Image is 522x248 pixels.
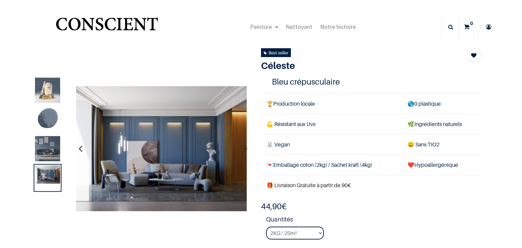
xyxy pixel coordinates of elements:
h1: Céleste [261,60,448,71]
img: Product image [35,136,60,161]
img: Product image [76,86,247,211]
img: Product image [35,78,60,103]
span: 🌿 [407,121,414,127]
td: ❤️Hypoallergénique [402,155,481,175]
span: 😄 S [407,141,418,148]
b: € [261,201,286,211]
td: Production locale [261,93,402,114]
span: 💌 [266,161,273,168]
span: 🌎 [407,100,414,107]
td: Emballage coton (2kg) / Sachet kraft (4kg) [261,155,402,175]
img: Conscient [54,14,159,40]
strong: Quantités [266,215,481,227]
td: Ingrédients naturels [402,114,481,134]
span: Notre histoire [320,23,356,31]
td: 0 plastique [402,93,481,114]
td: ans TiO2 [402,135,481,155]
span: Peinture [250,23,272,31]
div: Best seller [264,49,288,56]
sup: 0 [468,20,475,27]
button: Add to wishlist [467,48,481,62]
span: 44,90 [261,201,282,211]
a: Peinture [246,15,282,39]
span: 💪 Résistant aux Uvs [266,121,315,127]
a: 0 [459,15,478,39]
img: Product image [35,107,60,132]
a: Logo of Conscient [54,14,159,40]
span: 🐰 Vegan [266,141,290,148]
iframe: Tidio Chat [487,204,519,236]
h4: Bleu crépusculaire [272,76,470,87]
span: Nettoyant [286,23,312,31]
img: Product image [35,165,60,184]
span: 🏆 [266,100,273,107]
span: Add to wishlist [471,51,476,59]
font: 🎁 Livraison Gratuite à partir de 90€ [266,182,351,189]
